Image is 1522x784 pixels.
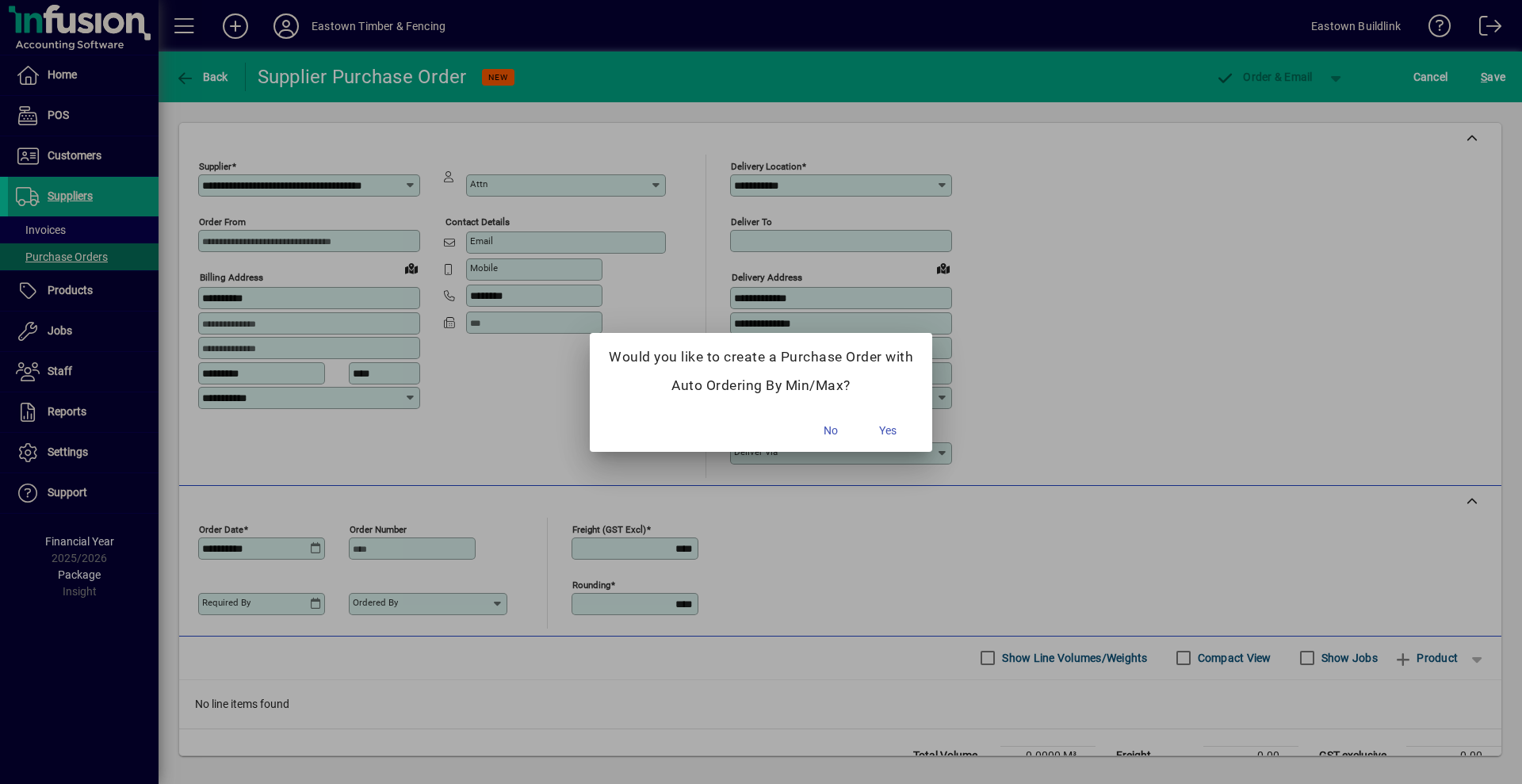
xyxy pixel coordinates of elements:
button: No [805,417,856,446]
button: Yes [862,417,913,446]
span: No [824,423,838,439]
span: Yes [879,423,897,439]
h5: Auto Ordering By Min/Max? [609,377,913,394]
h5: Would you like to create a Purchase Order with [609,349,913,365]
